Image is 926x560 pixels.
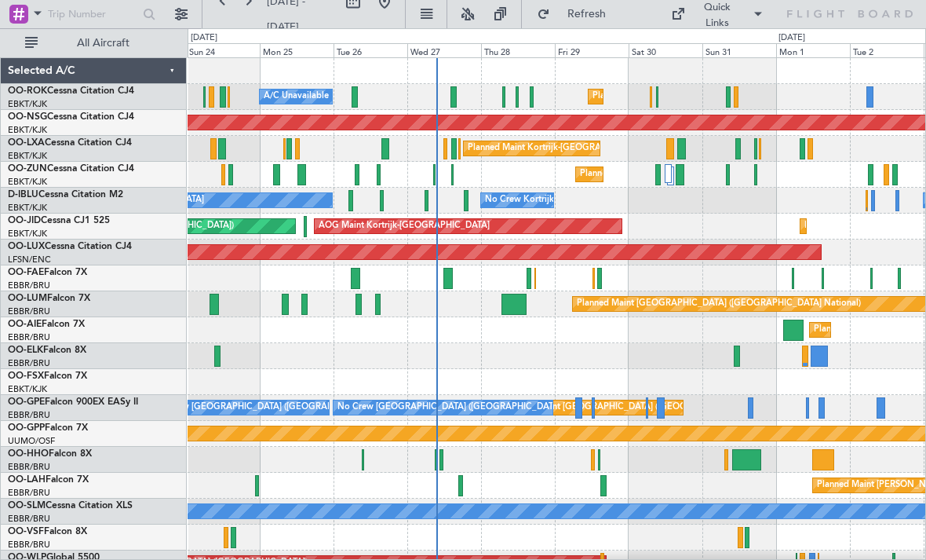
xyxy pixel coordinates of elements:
div: Planned Maint Kortrijk-[GEOGRAPHIC_DATA] [580,163,763,186]
a: OO-AIEFalcon 7X [8,320,85,329]
a: OO-LXACessna Citation CJ4 [8,138,132,148]
span: OO-GPP [8,423,45,433]
span: OO-JID [8,216,41,225]
a: OO-GPEFalcon 900EX EASy II [8,397,138,407]
span: OO-LUM [8,294,47,303]
div: Thu 28 [481,43,555,57]
div: Sat 30 [629,43,702,57]
span: OO-VSF [8,527,44,536]
a: EBBR/BRU [8,487,50,499]
input: Trip Number [48,2,138,26]
a: OO-LUXCessna Citation CJ4 [8,242,132,251]
a: EBBR/BRU [8,461,50,473]
div: A/C Unavailable [264,85,329,108]
div: Wed 27 [407,43,481,57]
a: OO-HHOFalcon 8X [8,449,92,459]
a: D-IBLUCessna Citation M2 [8,190,123,199]
a: EBBR/BRU [8,306,50,317]
span: OO-GPE [8,397,45,407]
a: OO-NSGCessna Citation CJ4 [8,112,134,122]
a: EBKT/KJK [8,98,47,110]
a: OO-FAEFalcon 7X [8,268,87,277]
div: No Crew [GEOGRAPHIC_DATA] ([GEOGRAPHIC_DATA] National) [337,396,600,419]
a: EBKT/KJK [8,228,47,240]
a: EBKT/KJK [8,176,47,188]
a: EBBR/BRU [8,539,50,551]
div: [DATE] [191,31,217,45]
button: All Aircraft [17,31,170,56]
a: EBKT/KJK [8,150,47,162]
div: Mon 25 [260,43,334,57]
span: D-IBLU [8,190,38,199]
a: OO-VSFFalcon 8X [8,527,87,536]
div: Sun 24 [186,43,260,57]
a: OO-ELKFalcon 8X [8,346,86,355]
button: Refresh [530,2,624,27]
div: Planned Maint [GEOGRAPHIC_DATA] ([GEOGRAPHIC_DATA] National) [503,396,787,419]
a: OO-JIDCessna CJ1 525 [8,216,110,225]
span: OO-LUX [8,242,45,251]
div: AOG Maint Kortrijk-[GEOGRAPHIC_DATA] [319,214,490,238]
span: OO-LAH [8,475,46,485]
span: OO-AIE [8,320,42,329]
div: No Crew [GEOGRAPHIC_DATA] ([GEOGRAPHIC_DATA] National) [153,396,416,419]
a: EBKT/KJK [8,124,47,136]
div: Mon 1 [776,43,850,57]
a: OO-GPPFalcon 7X [8,423,88,433]
div: Planned Maint [GEOGRAPHIC_DATA] ([GEOGRAPHIC_DATA] National) [577,292,861,316]
a: UUMO/OSF [8,435,55,447]
a: OO-ROKCessna Citation CJ4 [8,86,134,96]
a: EBBR/BRU [8,513,50,525]
div: No Crew Kortrijk-[GEOGRAPHIC_DATA] [485,188,647,212]
span: All Aircraft [41,38,166,49]
span: OO-ELK [8,346,43,355]
div: Planned Maint Kortrijk-[GEOGRAPHIC_DATA] [592,85,775,108]
div: Planned Maint Kortrijk-[GEOGRAPHIC_DATA] [468,137,651,160]
span: OO-LXA [8,138,45,148]
a: EBKT/KJK [8,202,47,214]
span: OO-ZUN [8,164,47,174]
span: OO-FAE [8,268,44,277]
a: EBKT/KJK [8,383,47,395]
a: EBBR/BRU [8,331,50,343]
div: Fri 29 [555,43,629,57]
a: EBBR/BRU [8,409,50,421]
div: Tue 26 [334,43,407,57]
a: LFSN/ENC [8,254,51,265]
a: OO-LUMFalcon 7X [8,294,90,303]
div: [DATE] [778,31,805,45]
a: OO-FSXFalcon 7X [8,372,87,381]
a: OO-SLMCessna Citation XLS [8,501,133,511]
span: OO-SLM [8,501,46,511]
span: OO-ROK [8,86,47,96]
a: EBBR/BRU [8,280,50,291]
a: EBBR/BRU [8,357,50,369]
span: OO-NSG [8,112,47,122]
span: OO-FSX [8,372,44,381]
div: Tue 2 [850,43,924,57]
a: OO-ZUNCessna Citation CJ4 [8,164,134,174]
span: Refresh [553,9,619,20]
div: Sun 31 [702,43,776,57]
span: OO-HHO [8,449,49,459]
button: Quick Links [663,2,771,27]
a: OO-LAHFalcon 7X [8,475,89,485]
